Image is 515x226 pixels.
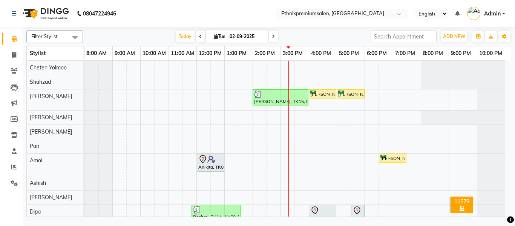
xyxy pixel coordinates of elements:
span: Amoi [30,157,42,164]
div: 11579 [452,198,472,205]
span: ADD NEW [443,34,465,39]
b: 08047224946 [83,3,116,24]
a: 8:00 PM [421,48,445,59]
span: [PERSON_NAME] [30,194,72,201]
span: [PERSON_NAME] [30,114,72,121]
input: Search Appointment [371,31,437,42]
span: Tue [212,34,227,39]
a: 3:00 PM [281,48,305,59]
span: Stylist [30,50,46,57]
div: Rashmi, TK14, 11:50 AM-01:35 PM, Threading - Eye Brows,Express Wash - Women Repair Wash,Haircut -... [192,206,240,220]
div: [PERSON_NAME], TK02, 04:00 PM-05:00 PM, Haircut - Premier Women Hair Cut [310,206,336,222]
span: Pari [30,143,39,149]
a: 9:00 AM [113,48,137,59]
a: 10:00 AM [141,48,168,59]
span: Admin [484,10,501,18]
div: [PERSON_NAME], TK15, 02:00 PM-04:00 PM, Haircut - Premier Women Hair Cut,Hair Colour - Root Touch... [253,91,308,105]
a: 5:00 PM [337,48,361,59]
a: 9:00 PM [449,48,473,59]
span: [PERSON_NAME] [30,93,72,100]
span: Today [176,31,195,42]
span: Dipa [30,208,41,215]
div: [PERSON_NAME], TK17, 05:00 PM-06:00 PM, Haircut - Premier Men Hair Cut [337,91,364,98]
a: 7:00 PM [393,48,417,59]
a: 6:00 PM [365,48,389,59]
a: 1:00 PM [225,48,248,59]
span: Filter Stylist [31,33,58,39]
div: [PERSON_NAME], TK17, 04:00 PM-05:00 PM, Haircut - Premier Men Hair Cut [310,91,336,98]
img: logo [19,3,71,24]
a: 10:00 PM [477,48,504,59]
button: ADD NEW [441,31,467,42]
a: 8:00 AM [84,48,109,59]
img: Admin [467,7,480,20]
span: Cheten Yolmoo [30,64,67,71]
span: Shahzad [30,78,51,85]
div: Anikita, TK04, 12:00 PM-01:00 PM, Nail Extension - Gel Polish Removal([DEMOGRAPHIC_DATA]) [198,155,224,171]
a: 12:00 PM [197,48,224,59]
a: 4:00 PM [309,48,333,59]
div: [PERSON_NAME], TK11, 05:30 PM-06:00 PM, Hair Therapies - Organic Treatment [352,206,364,222]
a: 2:00 PM [253,48,277,59]
div: [PERSON_NAME], TK07, 06:30 PM-07:30 PM, Nail Extension - Gel Polish Removal([DEMOGRAPHIC_DATA]) [380,155,406,162]
span: Ashish [30,180,46,186]
a: 11:00 AM [169,48,196,59]
span: [PERSON_NAME] [30,128,72,135]
input: 2025-09-02 [227,31,265,42]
